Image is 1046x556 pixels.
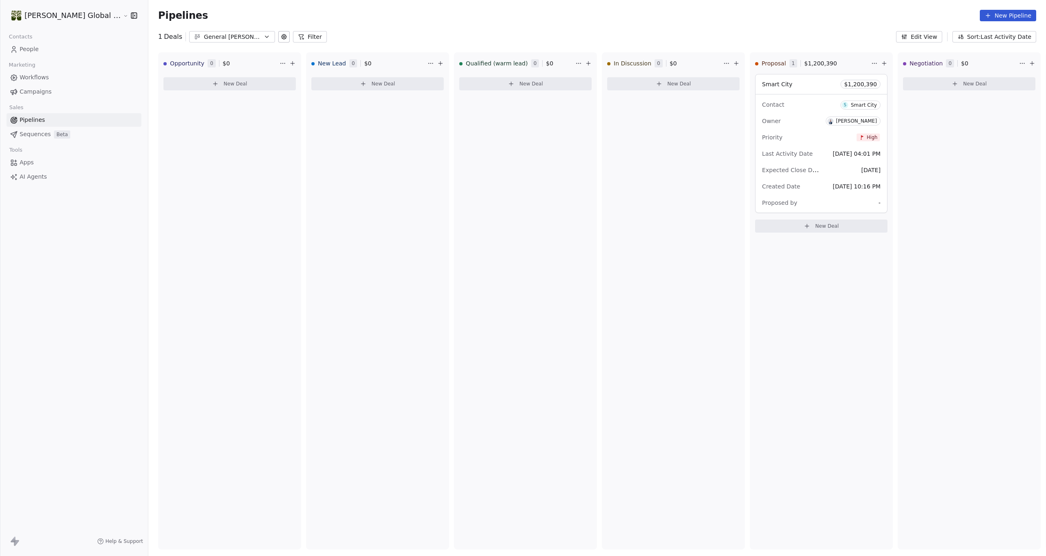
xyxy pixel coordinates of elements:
[6,101,27,114] span: Sales
[655,59,663,67] span: 0
[25,10,121,21] span: [PERSON_NAME] Global Consult
[97,538,143,545] a: Help & Support
[667,81,691,87] span: New Deal
[459,77,592,90] button: New Deal
[827,118,834,124] img: A
[946,59,954,67] span: 0
[163,53,278,74] div: Opportunity0$0
[5,31,36,43] span: Contacts
[20,116,45,124] span: Pipelines
[7,43,141,56] a: People
[204,33,260,41] div: General [PERSON_NAME] Consult sales pipeline
[158,10,208,21] span: Pipelines
[607,53,722,74] div: In Discussion0$0
[762,183,800,190] span: Created Date
[546,59,553,67] span: $ 0
[20,73,49,82] span: Workflows
[762,166,822,174] span: Expected Close Date
[7,156,141,169] a: Apps
[7,71,141,84] a: Workflows
[531,59,539,67] span: 0
[961,59,968,67] span: $ 0
[903,53,1017,74] div: Negotiation0$0
[170,59,204,67] span: Opportunity
[459,53,574,74] div: Qualified (warm lead)0$0
[311,77,444,90] button: New Deal
[789,59,798,67] span: 1
[851,102,877,108] div: Smart City
[804,59,837,67] span: $ 1,200,390
[910,59,943,67] span: Negotiation
[7,170,141,184] a: AI Agents
[293,31,327,43] button: Filter
[519,81,543,87] span: New Deal
[164,32,182,42] span: Deals
[952,31,1036,43] button: Sort: Last Activity Date
[20,173,47,181] span: AI Agents
[371,81,395,87] span: New Deal
[20,158,34,167] span: Apps
[311,53,426,74] div: New Lead0$0
[861,167,881,173] span: [DATE]
[466,59,528,67] span: Qualified (warm lead)
[755,74,887,213] div: Smart City$1,200,390ContactSSmart CityOwnerA[PERSON_NAME]PriorityHighLast Activity Date[DATE] 04:...
[5,59,39,71] span: Marketing
[762,101,784,108] span: Contact
[7,128,141,141] a: SequencesBeta
[1018,528,1038,548] iframe: Intercom live chat
[762,118,781,124] span: Owner
[6,144,26,156] span: Tools
[318,59,346,67] span: New Lead
[815,223,839,229] span: New Deal
[208,59,216,67] span: 0
[20,87,51,96] span: Campaigns
[163,77,296,90] button: New Deal
[903,77,1035,90] button: New Deal
[11,11,21,20] img: Marque%20-%20Small%20(1).png
[836,118,877,124] div: [PERSON_NAME]
[762,150,813,157] span: Last Activity Date
[7,113,141,127] a: Pipelines
[844,80,877,88] span: $ 1,200,390
[762,59,786,67] span: Proposal
[980,10,1036,21] button: New Pipeline
[878,199,881,207] span: -
[670,59,677,67] span: $ 0
[762,134,782,141] span: Priority
[762,200,797,206] span: Proposed by
[10,9,117,22] button: [PERSON_NAME] Global Consult
[833,150,881,157] span: [DATE] 04:01 PM
[896,31,942,43] button: Edit View
[158,32,182,42] div: 1
[54,130,70,139] span: Beta
[105,538,143,545] span: Help & Support
[963,81,987,87] span: New Deal
[867,134,878,140] span: High
[755,53,869,74] div: Proposal1$1,200,390
[755,220,887,233] button: New Deal
[224,81,247,87] span: New Deal
[7,85,141,99] a: Campaigns
[349,59,358,67] span: 0
[833,183,881,190] span: [DATE] 10:16 PM
[614,59,651,67] span: In Discussion
[223,59,230,67] span: $ 0
[762,81,792,87] span: Smart City
[20,45,39,54] span: People
[364,59,371,67] span: $ 0
[607,77,740,90] button: New Deal
[20,130,51,139] span: Sequences
[844,102,846,108] div: S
